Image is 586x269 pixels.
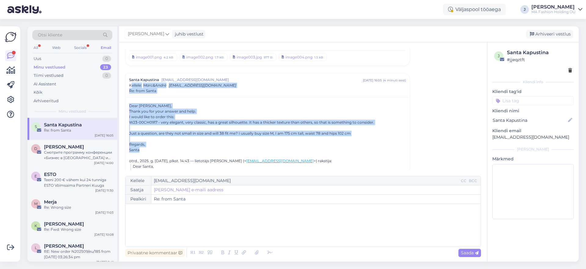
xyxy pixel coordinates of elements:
[314,54,324,60] div: 1.5 kB
[102,73,111,79] div: 0
[44,243,84,249] span: Lin L
[34,201,38,206] span: M
[154,187,223,193] a: [PERSON_NAME] e-maili aadress
[151,195,481,204] input: Write subject here...
[95,133,114,138] div: [DATE] 16:05
[169,83,236,88] span: [EMAIL_ADDRESS][DOMAIN_NAME]
[186,54,213,60] div: image002.png
[34,81,56,87] div: AI Assistent
[44,205,114,210] div: Re: Wrong size
[102,56,111,62] div: 0
[443,4,506,15] div: Väljaspool tööaega
[44,144,84,150] span: Dmitri Fefilov
[507,49,572,56] div: Santa Kapustina
[96,260,114,264] div: [DATE] 9:41
[44,177,114,188] div: Teeni 200 € vähem kui 24 tunniga ESTO Võimsaima Partneri Kuuga
[492,88,574,95] p: Kliendi tag'id
[34,89,42,95] div: Kõik
[285,54,313,60] div: image004.png
[129,147,406,153] div: Santa
[526,30,573,38] div: Arhiveeri vestlus
[125,176,151,185] div: Kellele
[34,98,59,104] div: Arhiveeritud
[383,78,406,83] div: ( 4 minuti eest )
[38,32,62,38] span: Otsi kliente
[5,31,16,43] img: Askly Logo
[44,150,114,161] div: Смотрите программу конференции «Бизнес в [GEOGRAPHIC_DATA] и [GEOGRAPHIC_DATA]: возможности и выз...
[129,120,406,125] div: W23-00CH0917 - very elegant, very classic, has a great silhouette. It has a thicker texture than ...
[237,54,262,60] div: image003.jpg
[531,5,576,9] div: [PERSON_NAME]
[136,54,162,60] div: image001.png
[34,223,37,228] span: K
[34,56,41,62] div: Uus
[44,199,57,205] span: Merja
[133,164,406,169] p: Dear Santa,
[492,108,574,114] p: Kliendi nimi
[34,146,37,151] span: D
[51,44,62,52] div: Web
[125,185,151,194] div: Saatja
[128,31,164,37] span: [PERSON_NAME]
[492,79,574,85] div: Kliendi info
[492,134,574,140] p: [EMAIL_ADDRESS][DOMAIN_NAME]
[143,83,166,88] span: Marc&André
[100,64,111,70] div: 23
[129,114,406,120] div: I would like to order this:
[34,73,63,79] div: Tiimi vestlused
[35,124,37,129] span: S
[32,44,39,52] div: All
[59,109,86,114] span: Minu vestlused
[363,78,382,83] div: [DATE] 16:05
[246,159,314,163] a: [EMAIL_ADDRESS][DOMAIN_NAME]
[263,54,273,60] div: 977 B
[44,172,56,177] span: ESTO
[73,44,88,52] div: Socials
[34,64,65,70] div: Minu vestlused
[125,195,151,204] div: Pealkiri
[492,128,574,134] p: Kliendi email
[520,5,529,14] div: J
[163,54,174,60] div: 4.2 kB
[44,249,114,260] div: RE: New order N202509/eu/185 from [DATE] 03:26:34 pm
[125,249,185,257] div: Privaatne kommentaar
[492,156,574,162] p: Märkmed
[44,221,84,227] span: Kälina Sarv
[172,31,204,37] div: juhib vestlust
[44,122,82,128] span: Santa Kapustina
[460,178,468,184] div: CC
[492,96,574,105] input: Lisa tag
[44,227,114,232] div: Re: Fwd: Wrong size
[492,147,574,152] div: [PERSON_NAME]
[129,103,406,153] div: Dear [PERSON_NAME],
[129,109,406,114] div: Thank you for your answer and help.
[151,176,460,185] input: Recepient...
[94,161,114,165] div: [DATE] 14:00
[129,142,406,147] div: Regards,
[129,77,159,83] span: Santa Kapustina
[95,210,114,215] div: [DATE] 11:03
[35,245,37,250] span: L
[34,174,37,178] span: E
[95,188,114,193] div: [DATE] 11:30
[44,128,114,133] div: Re: from Santa
[161,77,363,83] span: [EMAIL_ADDRESS][DOMAIN_NAME]
[461,250,479,256] span: Saada
[129,158,406,164] div: otrd., 2025. g. [DATE], plkst. 14:43 — lietotājs [PERSON_NAME] (< >) rakstīja:
[498,54,500,58] span: j
[129,131,406,136] div: Just a question, are they not small in size and will 38 fit me? I usually buy size M, I am 175 cm...
[214,54,224,60] div: 1.7 kB
[507,56,572,63] div: # jjeqztft
[468,178,478,184] div: BCC
[129,88,156,94] span: Re: from Santa
[129,83,142,88] span: Kellele :
[99,44,112,52] div: Email
[531,5,582,14] a: [PERSON_NAME]MA Fashion Holding OÜ
[531,9,576,14] div: MA Fashion Holding OÜ
[493,117,567,124] input: Lisa nimi
[94,232,114,237] div: [DATE] 10:08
